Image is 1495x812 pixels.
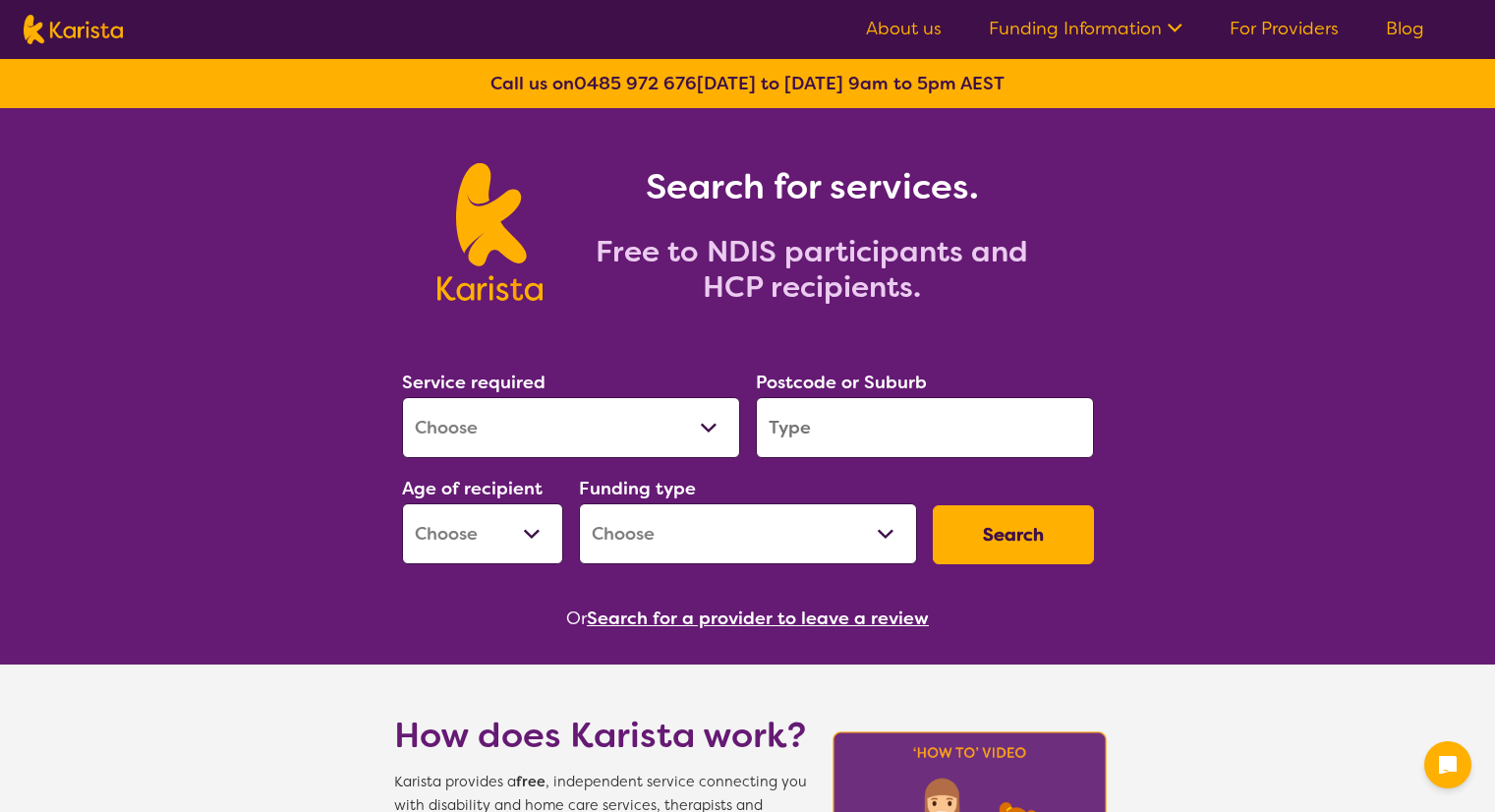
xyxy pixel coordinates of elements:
a: About us [866,17,942,40]
a: 0485 972 676 [574,72,697,95]
label: Postcode or Suburb [756,371,927,394]
span: Or [566,604,587,633]
h1: How does Karista work? [394,712,807,759]
img: Karista logo [437,163,543,301]
a: For Providers [1230,17,1339,40]
a: Funding Information [989,17,1182,40]
b: free [516,773,546,791]
button: Search [933,505,1094,564]
h1: Search for services. [566,163,1058,210]
input: Type [756,397,1094,458]
b: Call us on [DATE] to [DATE] 9am to 5pm AEST [490,72,1005,95]
a: Blog [1386,17,1424,40]
label: Funding type [579,477,696,500]
label: Age of recipient [402,477,543,500]
img: Karista logo [24,15,123,44]
button: Search for a provider to leave a review [587,604,929,633]
h2: Free to NDIS participants and HCP recipients. [566,234,1058,305]
label: Service required [402,371,546,394]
